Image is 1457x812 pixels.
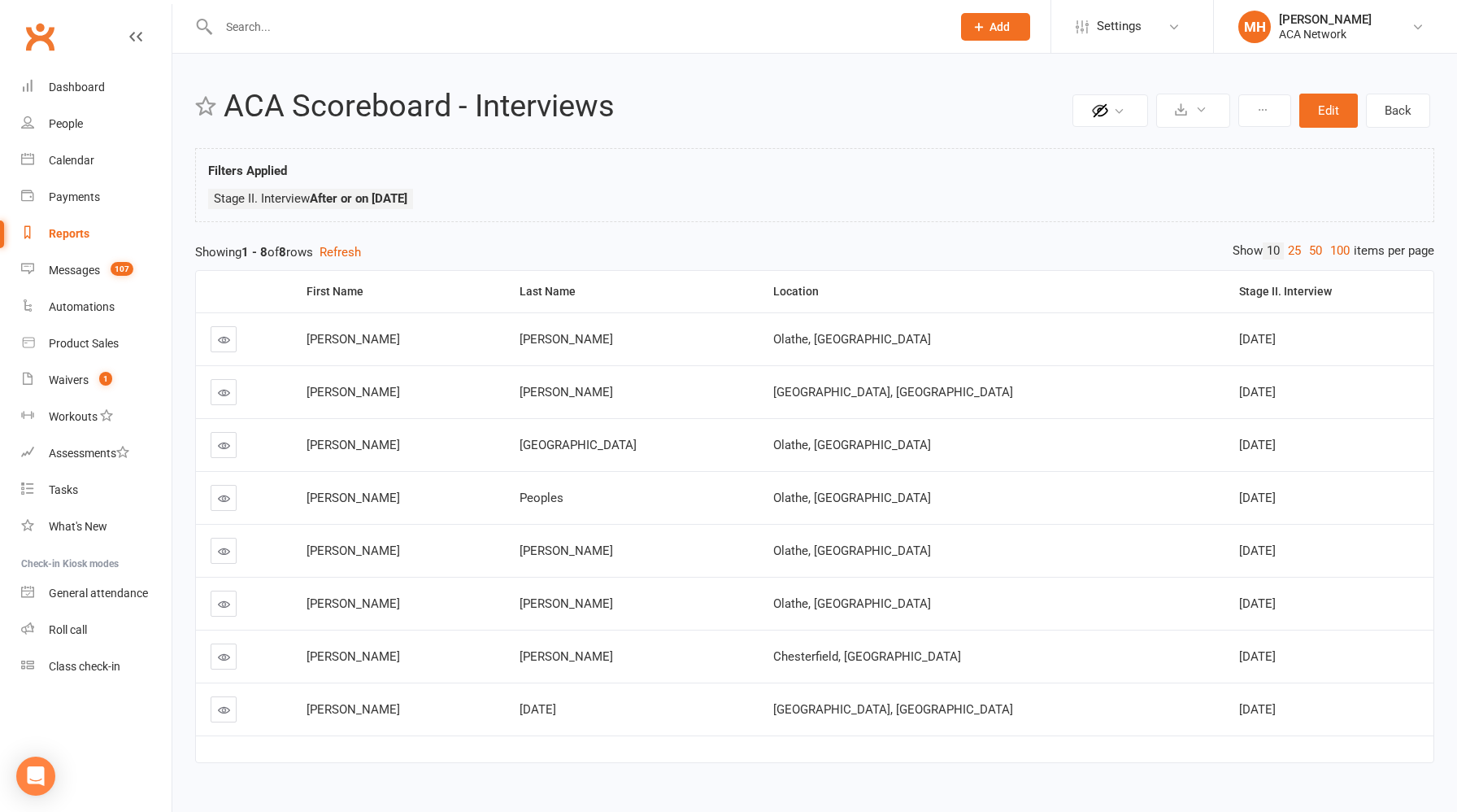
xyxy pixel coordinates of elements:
[49,410,98,423] div: Workouts
[1239,702,1276,717] span: [DATE]
[989,20,1010,33] span: Add
[21,435,172,472] a: Assessments
[49,483,78,496] div: Tasks
[310,191,407,206] strong: After or on [DATE]
[49,587,148,600] div: General attendance
[1239,649,1276,664] span: [DATE]
[1233,242,1434,260] div: Show items per page
[307,649,400,664] span: [PERSON_NAME]
[241,245,267,260] strong: 1 - 8
[99,372,112,386] span: 1
[520,438,637,452] span: [GEOGRAPHIC_DATA]
[307,286,492,298] div: First Name
[1284,242,1305,260] a: 25
[773,491,931,505] span: Olathe, [GEOGRAPHIC_DATA]
[307,438,400,452] span: [PERSON_NAME]
[49,227,89,240] div: Reports
[1279,12,1372,27] div: [PERSON_NAME]
[49,300,115,313] div: Automations
[21,399,172,435] a: Workouts
[520,649,613,664] span: [PERSON_NAME]
[1326,242,1354,260] a: 100
[49,81,105,94] div: Dashboard
[111,262,133,276] span: 107
[208,164,287,178] strong: Filters Applied
[224,89,1068,124] h2: ACA Scoreboard - Interviews
[21,362,172,399] a: Waivers 1
[1239,332,1276,347] span: [DATE]
[773,649,961,664] span: Chesterfield, [GEOGRAPHIC_DATA]
[21,325,172,362] a: Product Sales
[307,544,400,558] span: [PERSON_NAME]
[49,520,107,533] div: What's New
[773,438,931,452] span: Olathe, [GEOGRAPHIC_DATA]
[49,264,100,277] div: Messages
[21,142,172,179] a: Calendar
[195,242,1434,262] div: Showing of rows
[1305,242,1326,260] a: 50
[1366,94,1430,128] a: Back
[21,179,172,216] a: Payments
[773,702,1013,717] span: [GEOGRAPHIC_DATA], [GEOGRAPHIC_DATA]
[49,117,83,130] div: People
[49,623,87,636] div: Roll call
[307,332,400,347] span: [PERSON_NAME]
[307,596,400,611] span: [PERSON_NAME]
[49,373,89,386] div: Waivers
[49,447,129,460] div: Assessments
[49,190,100,203] div: Payments
[1239,385,1276,399] span: [DATE]
[1299,94,1358,128] button: Edit
[520,286,746,298] div: Last Name
[21,472,172,509] a: Tasks
[214,191,407,206] span: Stage II. Interview
[1239,491,1276,505] span: [DATE]
[520,596,613,611] span: [PERSON_NAME]
[520,332,613,347] span: [PERSON_NAME]
[21,648,172,685] a: Class kiosk mode
[21,575,172,612] a: General attendance kiosk mode
[21,252,172,289] a: Messages 107
[320,242,361,262] button: Refresh
[21,216,172,252] a: Reports
[773,332,931,347] span: Olathe, [GEOGRAPHIC_DATA]
[773,544,931,558] span: Olathe, [GEOGRAPHIC_DATA]
[1263,242,1284,260] a: 10
[307,702,400,717] span: [PERSON_NAME]
[1239,596,1276,611] span: [DATE]
[520,385,613,399] span: [PERSON_NAME]
[279,245,286,260] strong: 8
[21,289,172,325] a: Automations
[520,544,613,558] span: [PERSON_NAME]
[20,16,60,57] a: Clubworx
[16,757,55,796] div: Open Intercom Messenger
[1239,544,1276,558] span: [DATE]
[49,337,119,350] div: Product Sales
[49,154,94,167] div: Calendar
[1239,438,1276,452] span: [DATE]
[21,509,172,545] a: What's New
[21,106,172,142] a: People
[961,13,1030,41] button: Add
[49,660,120,673] div: Class check-in
[773,286,1212,298] div: Location
[1238,11,1271,43] div: MH
[773,385,1013,399] span: [GEOGRAPHIC_DATA], [GEOGRAPHIC_DATA]
[773,596,931,611] span: Olathe, [GEOGRAPHIC_DATA]
[21,69,172,106] a: Dashboard
[214,15,940,38] input: Search...
[307,491,400,505] span: [PERSON_NAME]
[520,702,556,717] span: [DATE]
[520,491,563,505] span: Peoples
[1279,27,1372,41] div: ACA Network
[1239,286,1420,298] div: Stage II. Interview
[1097,8,1142,45] span: Settings
[21,612,172,648] a: Roll call
[307,385,400,399] span: [PERSON_NAME]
